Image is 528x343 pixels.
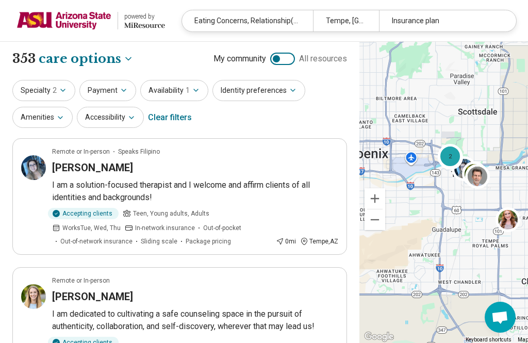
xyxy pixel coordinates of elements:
[300,237,338,246] div: Tempe , AZ
[438,144,463,169] div: 2
[186,237,231,246] span: Package pricing
[39,50,121,68] span: care options
[52,147,110,156] p: Remote or In-person
[365,188,385,209] button: Zoom in
[52,179,338,204] p: I am a solution-focused therapist and I welcome and affirm clients of all identities and backgrou...
[124,12,165,21] div: powered by
[299,53,347,65] span: All resources
[16,8,111,33] img: Arizona State University
[60,237,133,246] span: Out-of-network insurance
[16,8,165,33] a: Arizona State Universitypowered by
[141,237,177,246] span: Sliding scale
[53,85,57,96] span: 2
[62,223,121,233] span: Works Tue, Wed, Thu
[52,160,133,175] h3: [PERSON_NAME]
[186,85,190,96] span: 1
[52,289,133,304] h3: [PERSON_NAME]
[135,223,195,233] span: In-network insurance
[39,50,134,68] button: Care options
[313,10,378,31] div: Tempe, [GEOGRAPHIC_DATA]
[212,80,305,101] button: Identity preferences
[140,80,208,101] button: Availability1
[48,208,119,219] div: Accepting clients
[118,147,160,156] span: Speaks Filipino
[52,308,338,333] p: I am dedicated to cultivating a safe counseling space in the pursuit of authenticity, collaborati...
[52,276,110,285] p: Remote or In-person
[365,209,385,230] button: Zoom out
[276,237,296,246] div: 0 mi
[485,302,516,333] div: Open chat
[203,223,241,233] span: Out-of-pocket
[12,80,75,101] button: Specialty2
[379,10,510,31] div: Insurance plan
[79,80,136,101] button: Payment
[12,107,73,128] button: Amenities
[213,53,266,65] span: My community
[12,50,134,68] h1: 353
[148,105,192,130] div: Clear filters
[182,10,313,31] div: Eating Concerns, Relationship(s) with Partner/Husband/Wife
[133,209,209,218] span: Teen, Young adults, Adults
[77,107,144,128] button: Accessibility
